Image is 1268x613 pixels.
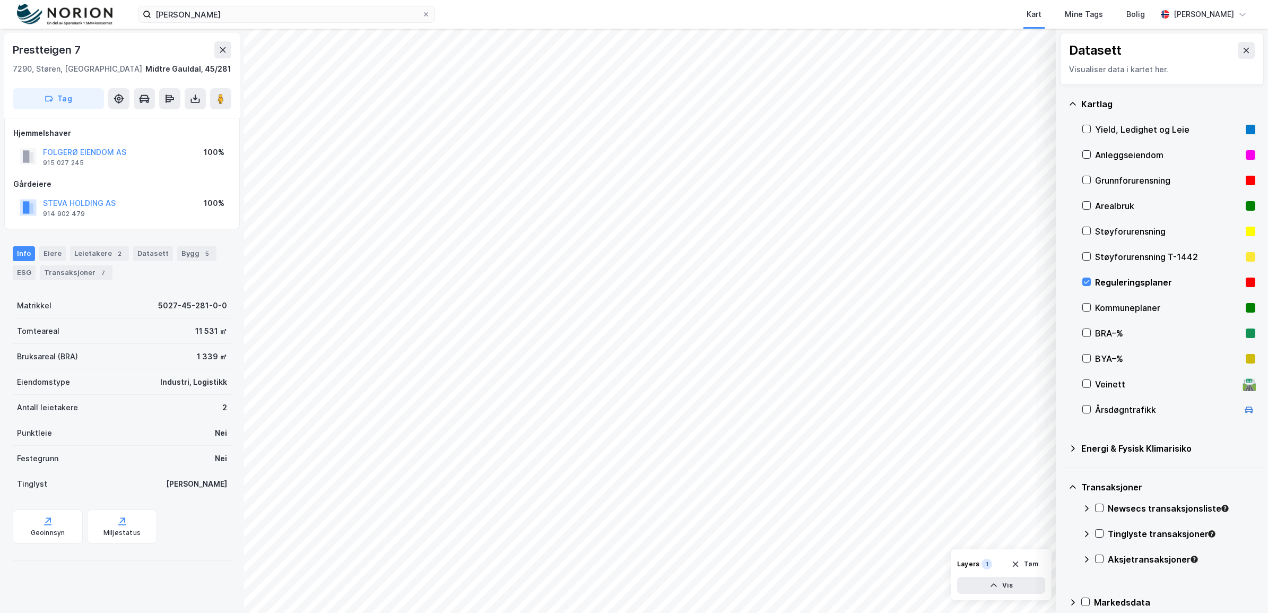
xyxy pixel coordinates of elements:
[1220,504,1230,513] div: Tooltip anchor
[133,246,173,261] div: Datasett
[1126,8,1145,21] div: Bolig
[1065,8,1103,21] div: Mine Tags
[39,246,66,261] div: Eiere
[17,325,59,338] div: Tomteareal
[1095,276,1241,289] div: Reguleringsplaner
[1081,442,1255,455] div: Energi & Fysisk Klimarisiko
[114,248,125,259] div: 2
[1207,529,1217,539] div: Tooltip anchor
[1095,301,1241,314] div: Kommuneplaner
[17,452,58,465] div: Festegrunn
[17,4,112,25] img: norion-logo.80e7a08dc31c2e691866.png
[31,529,65,537] div: Geoinnsyn
[1095,200,1241,212] div: Arealbruk
[1095,327,1241,340] div: BRA–%
[17,427,52,439] div: Punktleie
[982,559,992,569] div: 1
[13,41,82,58] div: Prestteigen 7
[1069,42,1122,59] div: Datasett
[1069,63,1255,76] div: Visualiser data i kartet her.
[17,299,51,312] div: Matrikkel
[1108,553,1255,566] div: Aksjetransaksjoner
[43,210,85,218] div: 914 902 479
[1095,225,1241,238] div: Støyforurensning
[204,146,224,159] div: 100%
[145,63,231,75] div: Midtre Gauldal, 45/281
[1215,562,1268,613] iframe: Chat Widget
[17,401,78,414] div: Antall leietakere
[1095,149,1241,161] div: Anleggseiendom
[151,6,422,22] input: Søk på adresse, matrikkel, gårdeiere, leietakere eller personer
[13,127,231,140] div: Hjemmelshaver
[13,63,142,75] div: 7290, Støren, [GEOGRAPHIC_DATA]
[1174,8,1234,21] div: [PERSON_NAME]
[1242,377,1256,391] div: 🛣️
[43,159,84,167] div: 915 027 245
[1095,251,1241,263] div: Støyforurensning T-1442
[215,452,227,465] div: Nei
[1095,123,1241,136] div: Yield, Ledighet og Leie
[197,350,227,363] div: 1 339 ㎡
[1108,502,1255,515] div: Newsecs transaksjonsliste
[957,560,979,568] div: Layers
[1095,352,1241,365] div: BYA–%
[13,246,35,261] div: Info
[17,350,78,363] div: Bruksareal (BRA)
[166,478,227,490] div: [PERSON_NAME]
[17,478,47,490] div: Tinglyst
[957,577,1045,594] button: Vis
[98,267,108,278] div: 7
[1094,596,1255,609] div: Markedsdata
[202,248,212,259] div: 5
[1081,98,1255,110] div: Kartlag
[160,376,227,388] div: Industri, Logistikk
[1095,403,1238,416] div: Årsdøgntrafikk
[13,178,231,191] div: Gårdeiere
[70,246,129,261] div: Leietakere
[103,529,141,537] div: Miljøstatus
[222,401,227,414] div: 2
[215,427,227,439] div: Nei
[40,265,112,280] div: Transaksjoner
[195,325,227,338] div: 11 531 ㎡
[13,265,36,280] div: ESG
[17,376,70,388] div: Eiendomstype
[1027,8,1041,21] div: Kart
[177,246,216,261] div: Bygg
[204,197,224,210] div: 100%
[1189,555,1199,564] div: Tooltip anchor
[1081,481,1255,494] div: Transaksjoner
[158,299,227,312] div: 5027-45-281-0-0
[1215,562,1268,613] div: Kontrollprogram for chat
[13,88,104,109] button: Tag
[1095,378,1238,391] div: Veinett
[1108,528,1255,540] div: Tinglyste transaksjoner
[1004,556,1045,573] button: Tøm
[1095,174,1241,187] div: Grunnforurensning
